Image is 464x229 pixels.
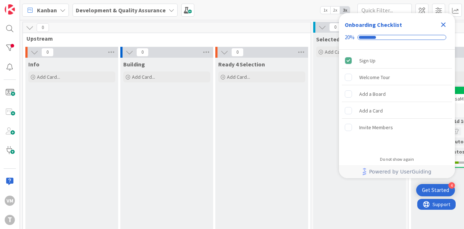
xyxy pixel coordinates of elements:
[5,4,15,15] img: Visit kanbanzone.com
[330,7,340,14] span: 2x
[123,61,145,68] span: Building
[325,49,348,55] span: Add Card...
[218,61,265,68] span: Ready 4 Selection
[359,90,386,98] div: Add a Board
[227,74,250,80] span: Add Card...
[438,19,449,30] div: Close Checklist
[359,73,390,82] div: Welcome Tour
[37,23,49,32] span: 0
[136,48,149,57] span: 0
[26,35,302,42] span: Upstream
[342,69,452,85] div: Welcome Tour is incomplete.
[231,48,244,57] span: 0
[41,48,54,57] span: 0
[339,50,455,152] div: Checklist items
[28,61,40,68] span: Info
[37,6,57,15] span: Kanban
[339,165,455,178] div: Footer
[345,20,402,29] div: Onboarding Checklist
[343,165,451,178] a: Powered by UserGuiding
[15,1,33,10] span: Support
[345,34,355,41] div: 20%
[448,182,455,189] div: 4
[359,106,383,115] div: Add a Card
[339,13,455,178] div: Checklist Container
[380,156,414,162] div: Do not show again
[357,4,412,17] input: Quick Filter...
[369,167,431,176] span: Powered by UserGuiding
[342,119,452,135] div: Invite Members is incomplete.
[329,23,341,32] span: 0
[5,215,15,225] div: T
[76,7,166,14] b: Development & Quality Assurance
[359,56,376,65] div: Sign Up
[37,74,60,80] span: Add Card...
[5,196,15,206] div: VM
[342,103,452,119] div: Add a Card is incomplete.
[359,123,393,132] div: Invite Members
[320,7,330,14] span: 1x
[132,74,155,80] span: Add Card...
[416,184,455,196] div: Open Get Started checklist, remaining modules: 4
[340,7,350,14] span: 3x
[342,86,452,102] div: Add a Board is incomplete.
[342,53,452,69] div: Sign Up is complete.
[422,187,449,194] div: Get Started
[316,36,340,43] span: Selected
[345,34,449,41] div: Checklist progress: 20%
